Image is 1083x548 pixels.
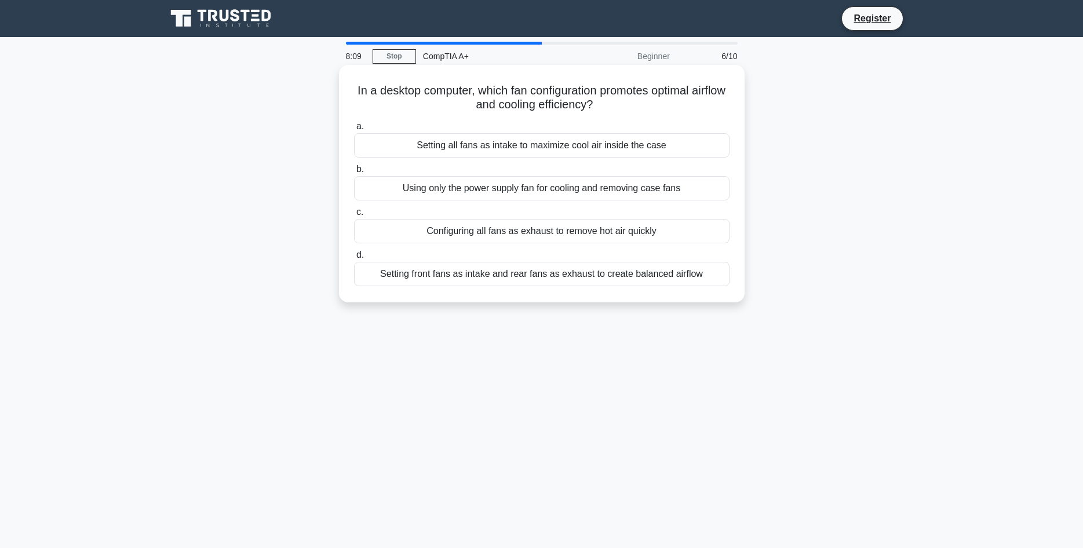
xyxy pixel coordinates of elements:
[847,11,898,25] a: Register
[354,176,730,200] div: Using only the power supply fan for cooling and removing case fans
[356,121,364,131] span: a.
[356,164,364,174] span: b.
[373,49,416,64] a: Stop
[575,45,677,68] div: Beginner
[354,262,730,286] div: Setting front fans as intake and rear fans as exhaust to create balanced airflow
[416,45,575,68] div: CompTIA A+
[354,219,730,243] div: Configuring all fans as exhaust to remove hot air quickly
[677,45,745,68] div: 6/10
[353,83,731,112] h5: In a desktop computer, which fan configuration promotes optimal airflow and cooling efficiency?
[339,45,373,68] div: 8:09
[354,133,730,158] div: Setting all fans as intake to maximize cool air inside the case
[356,250,364,260] span: d.
[356,207,363,217] span: c.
